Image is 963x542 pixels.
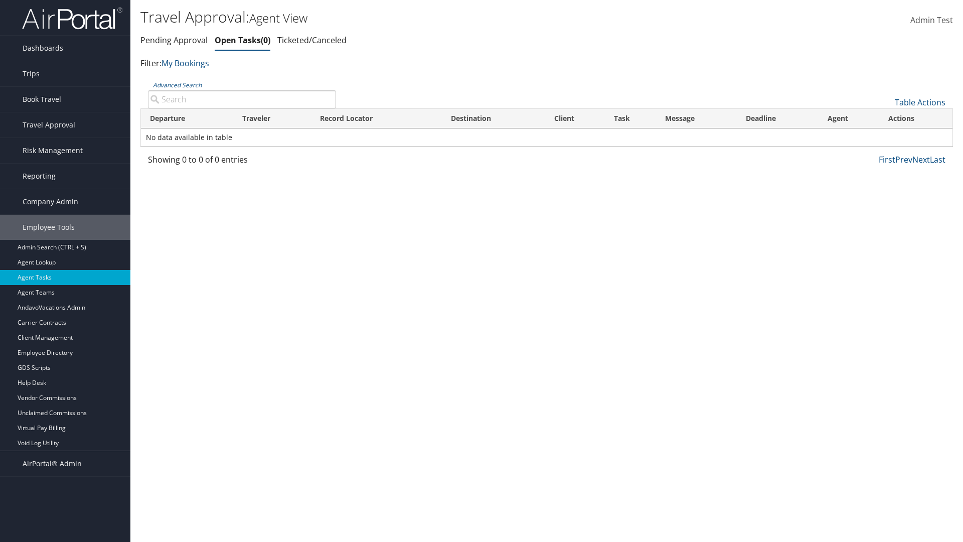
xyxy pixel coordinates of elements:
[912,154,930,165] a: Next
[233,109,311,128] th: Traveler: activate to sort column ascending
[140,57,682,70] p: Filter:
[23,112,75,138] span: Travel Approval
[910,15,953,26] span: Admin Test
[249,10,307,26] small: Agent View
[141,109,233,128] th: Departure: activate to sort column descending
[23,215,75,240] span: Employee Tools
[23,451,82,476] span: AirPortal® Admin
[879,109,952,128] th: Actions
[605,109,656,128] th: Task: activate to sort column ascending
[140,7,682,28] h1: Travel Approval:
[140,35,208,46] a: Pending Approval
[23,189,78,214] span: Company Admin
[895,154,912,165] a: Prev
[215,35,270,46] a: Open Tasks0
[895,97,945,108] a: Table Actions
[910,5,953,36] a: Admin Test
[442,109,545,128] th: Destination: activate to sort column ascending
[23,61,40,86] span: Trips
[141,128,952,147] td: No data available in table
[23,87,61,112] span: Book Travel
[879,154,895,165] a: First
[23,164,56,189] span: Reporting
[22,7,122,30] img: airportal-logo.png
[311,109,442,128] th: Record Locator: activate to sort column ascending
[153,81,202,89] a: Advanced Search
[162,58,209,69] a: My Bookings
[148,154,336,171] div: Showing 0 to 0 of 0 entries
[656,109,737,128] th: Message: activate to sort column ascending
[930,154,945,165] a: Last
[261,35,270,46] span: 0
[148,90,336,108] input: Advanced Search
[23,138,83,163] span: Risk Management
[545,109,605,128] th: Client: activate to sort column ascending
[737,109,818,128] th: Deadline: activate to sort column ascending
[819,109,880,128] th: Agent: activate to sort column ascending
[277,35,347,46] a: Ticketed/Canceled
[23,36,63,61] span: Dashboards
